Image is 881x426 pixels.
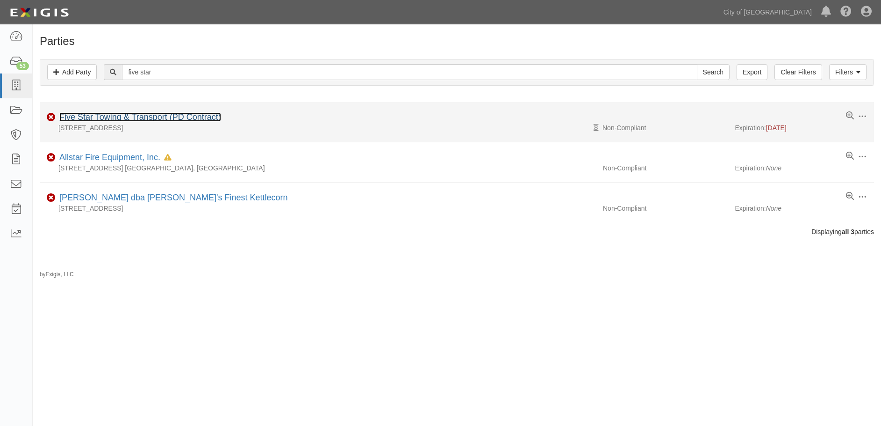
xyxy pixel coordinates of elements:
a: Add Party [47,64,97,80]
div: Expiration: [735,163,874,173]
div: Alvin Costa dba Costa's Finest Kettlecorn [56,192,288,204]
a: Export [737,64,767,80]
small: by [40,271,74,279]
i: In Default since 01/30/2025 [164,154,172,161]
div: 53 [16,62,29,70]
input: Search [697,64,730,80]
h1: Parties [40,35,874,47]
i: Help Center - Complianz [840,7,852,18]
div: Non-Compliant [596,204,735,213]
a: Filters [829,64,867,80]
div: Displaying parties [33,227,881,236]
i: None [766,164,781,172]
a: [PERSON_NAME] dba [PERSON_NAME]'s Finest Kettlecorn [59,193,288,202]
a: View results summary [846,152,854,161]
div: Non-Compliant [596,123,735,132]
i: Non-Compliant [47,114,56,121]
div: Non-Compliant [596,163,735,173]
b: all 3 [842,228,854,235]
a: View results summary [846,192,854,201]
div: [STREET_ADDRESS] [40,204,596,213]
a: Five Star Towing & Transport (PD Contract) [59,112,221,122]
i: Non-Compliant [47,195,56,201]
span: [DATE] [766,124,787,132]
i: Non-Compliant [47,154,56,161]
a: Exigis, LLC [46,271,74,278]
i: Pending Review [594,125,599,131]
a: Allstar Fire Equipment, Inc. [59,153,160,162]
div: Allstar Fire Equipment, Inc. [56,152,172,164]
i: None [766,205,781,212]
a: Clear Filters [774,64,822,80]
img: logo-5460c22ac91f19d4615b14bd174203de0afe785f0fc80cf4dbbc73dc1793850b.png [7,4,72,21]
div: Expiration: [735,123,874,132]
div: Five Star Towing & Transport (PD Contract) [56,111,221,124]
input: Search [122,64,697,80]
a: City of [GEOGRAPHIC_DATA] [719,3,817,22]
div: Expiration: [735,204,874,213]
div: [STREET_ADDRESS] [GEOGRAPHIC_DATA], [GEOGRAPHIC_DATA] [40,163,596,173]
div: [STREET_ADDRESS] [40,123,596,132]
a: View results summary [846,111,854,121]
